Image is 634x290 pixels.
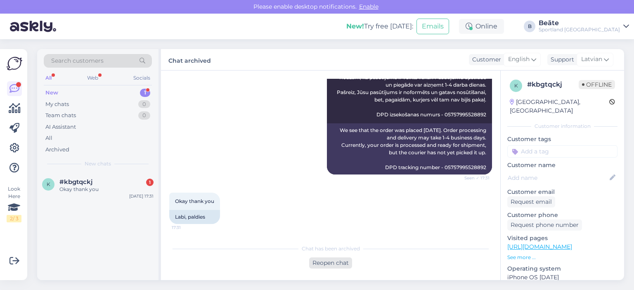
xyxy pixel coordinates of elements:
div: # kbgtqckj [527,80,579,90]
b: New! [346,22,364,30]
div: 0 [138,100,150,108]
span: #kbgtqckj [59,178,92,186]
input: Add a tag [507,145,617,158]
span: k [47,181,50,187]
p: Visited pages [507,234,617,243]
div: Team chats [45,111,76,120]
div: Customer [469,55,501,64]
span: New chats [85,160,111,167]
a: BeāteSportland [GEOGRAPHIC_DATA] [539,20,629,33]
span: k [514,83,518,89]
input: Add name [508,173,608,182]
div: 1 [146,179,154,186]
div: Customer information [507,123,617,130]
div: Request phone number [507,219,582,231]
div: Labi, paldies [169,210,220,224]
p: See more ... [507,254,617,261]
div: Web [85,73,100,83]
a: [URL][DOMAIN_NAME] [507,243,572,250]
span: Okay thank you [175,198,214,204]
span: Chat has been archived [302,245,360,252]
span: Latvian [581,55,602,64]
div: Look Here [7,185,21,222]
p: iPhone OS [DATE] [507,273,617,282]
div: [DATE] 17:31 [129,193,154,199]
div: [GEOGRAPHIC_DATA], [GEOGRAPHIC_DATA] [510,98,609,115]
p: Customer name [507,161,617,170]
span: Seen ✓ 17:31 [459,175,490,181]
div: 1 [140,89,150,97]
div: AI Assistant [45,123,76,131]
img: Askly Logo [7,56,22,71]
div: Beāte [539,20,620,26]
label: Chat archived [168,54,211,65]
span: English [508,55,530,64]
span: Offline [579,80,615,89]
div: Socials [132,73,152,83]
div: Online [459,19,504,34]
div: My chats [45,100,69,108]
div: Archived [45,146,69,154]
p: Customer email [507,188,617,196]
div: Sportland [GEOGRAPHIC_DATA] [539,26,620,33]
div: New [45,89,58,97]
div: Request email [507,196,555,207]
p: Customer tags [507,135,617,144]
div: 0 [138,111,150,120]
div: Reopen chat [309,257,352,269]
div: B [524,21,535,32]
div: Try free [DATE]: [346,21,413,31]
p: Customer phone [507,211,617,219]
div: We see that the order was placed [DATE]. Order processing and delivery may take 1-4 business days... [327,123,492,174]
div: Support [547,55,574,64]
div: 2 / 3 [7,215,21,222]
span: Enable [357,3,381,10]
div: All [45,134,52,142]
div: Okay thank you [59,186,154,193]
button: Emails [416,19,449,34]
span: 17:31 [172,224,203,231]
span: Search customers [51,57,104,65]
div: All [44,73,53,83]
p: Operating system [507,264,617,273]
